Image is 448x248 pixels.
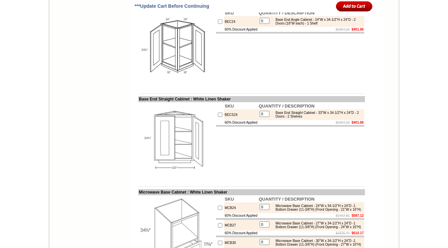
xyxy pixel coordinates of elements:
s: $1525.44 [336,231,350,235]
b: SKU [225,197,234,202]
td: 60% Discount Applied [224,231,258,236]
td: Microwave Base Cabinet : White Linen Shaker [138,189,365,195]
div: Microwave Base Cabinet - 30"W x 34-1/2"H x 24"D -1 Bottom Drawer (11-3/8"H) (Front Opening - 27"W... [272,239,363,246]
input: Add to Cart [336,1,373,12]
td: MCB30 [224,237,258,248]
img: pdf.png [1,2,6,7]
td: 60% Discount Applied [224,213,258,218]
b: QUANTITY / DESCRIPTION [259,10,314,15]
div: Base End Straight Cabinet - 33"W x 34-1/2"H x 24"D - 2 Doors - 2 Shelves [272,111,363,118]
b: SKU [225,104,234,109]
a: Price Sheet View in PDF Format [8,1,54,7]
img: Base End Cabinet [139,10,215,85]
b: SKU [225,10,234,15]
td: [PERSON_NAME] Blue Shaker [115,31,136,38]
td: 60% Discount Applied [224,27,258,32]
b: $610.17 [351,231,364,235]
td: Alabaster Shaker [18,31,35,37]
td: [PERSON_NAME] White Shaker [58,31,78,38]
s: $1004.15 [336,28,350,31]
td: MCB24 [224,202,258,213]
img: Base End Straight Cabinet [139,103,215,178]
div: Base End Angle Cabinet - 24"W x 34-1/2"H x 24"D - 2 Doors (18"W each) - 1 Shelf [272,18,363,25]
td: BECS24 [224,109,258,120]
td: Base End Straight Cabinet : White Linen Shaker [138,96,365,102]
td: Bellmonte Maple [97,31,114,37]
td: [PERSON_NAME] Yellow Walnut [36,31,57,38]
td: Baycreek Gray [79,31,96,37]
td: MCB27 [224,220,258,231]
b: $401.66 [351,121,364,124]
b: QUANTITY / DESCRIPTION [259,197,314,202]
span: ***Update Cart Before Continuing [135,3,209,9]
b: Price Sheet View in PDF Format [8,3,54,6]
div: Microwave Base Cabinet - 24"W x 34-1/2"H x 24"D -1 Bottom Drawer (11-3/8"H) (Front Opening - 21"W... [272,204,363,211]
s: $1467.81 [336,214,350,217]
b: QUANTITY / DESCRIPTION [259,104,314,109]
s: $1004.15 [336,121,350,124]
b: $587.12 [351,214,364,217]
div: Microwave Base Cabinet - 27"W x 34-1/2"H x 24"D -1 Bottom Drawer (11-3/8"H) (Front Opening - 24"W... [272,221,363,229]
td: BEC24 [224,16,258,27]
b: $401.66 [351,28,364,31]
td: 60% Discount Applied [224,120,258,125]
